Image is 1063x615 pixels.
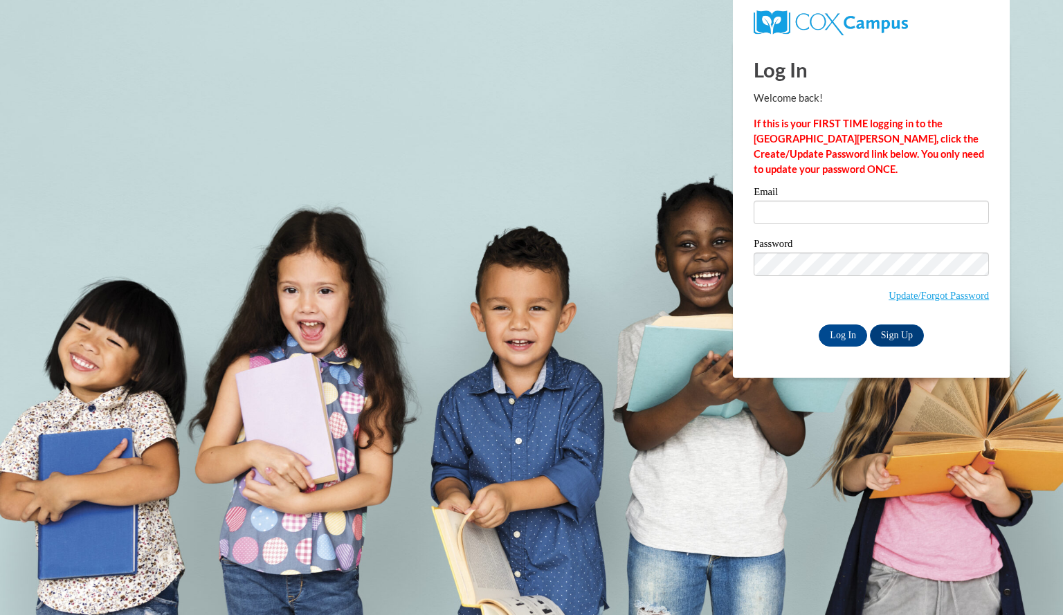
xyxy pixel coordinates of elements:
[889,290,989,301] a: Update/Forgot Password
[754,187,989,201] label: Email
[819,324,867,347] input: Log In
[754,10,908,35] img: COX Campus
[870,324,924,347] a: Sign Up
[754,239,989,253] label: Password
[754,55,989,84] h1: Log In
[754,16,908,28] a: COX Campus
[754,91,989,106] p: Welcome back!
[754,118,984,175] strong: If this is your FIRST TIME logging in to the [GEOGRAPHIC_DATA][PERSON_NAME], click the Create/Upd...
